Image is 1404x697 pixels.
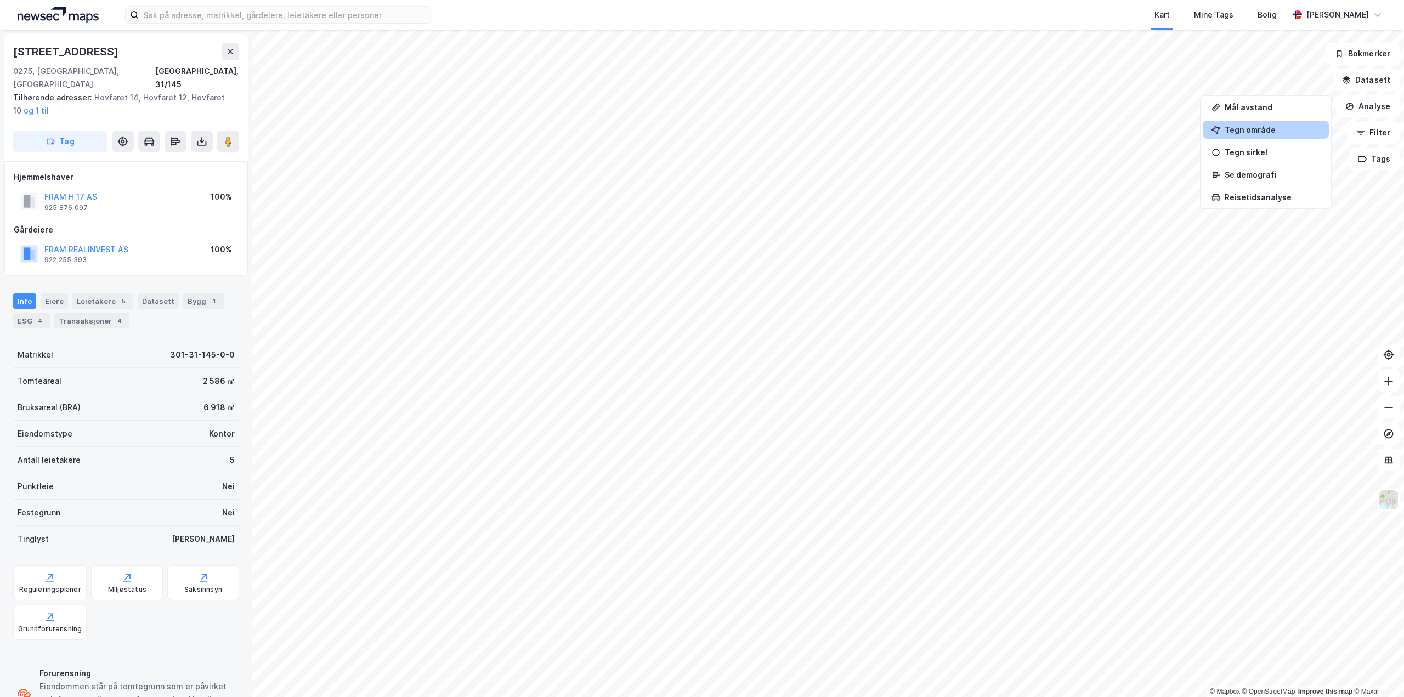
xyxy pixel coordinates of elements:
[18,7,99,23] img: logo.a4113a55bc3d86da70a041830d287a7e.svg
[1210,688,1240,695] a: Mapbox
[208,296,219,307] div: 1
[1154,8,1170,21] div: Kart
[18,454,81,467] div: Antall leietakere
[18,532,49,546] div: Tinglyst
[1225,148,1320,157] div: Tegn sirkel
[1347,122,1400,144] button: Filter
[222,480,235,493] div: Nei
[54,313,129,328] div: Transaksjoner
[222,506,235,519] div: Nei
[72,293,133,309] div: Leietakere
[209,427,235,440] div: Kontor
[18,401,81,414] div: Bruksareal (BRA)
[1349,644,1404,697] div: Kontrollprogram for chat
[18,348,53,361] div: Matrikkel
[18,427,72,440] div: Eiendomstype
[211,190,232,203] div: 100%
[13,293,36,309] div: Info
[13,93,94,102] span: Tilhørende adresser:
[19,585,81,594] div: Reguleringsplaner
[44,203,88,212] div: 925 876 097
[14,223,239,236] div: Gårdeiere
[1306,8,1369,21] div: [PERSON_NAME]
[41,293,68,309] div: Eiere
[1225,170,1320,179] div: Se demografi
[35,315,46,326] div: 4
[1349,148,1400,170] button: Tags
[18,506,60,519] div: Festegrunn
[203,375,235,388] div: 2 586 ㎡
[44,256,87,264] div: 922 255 393
[155,65,239,91] div: [GEOGRAPHIC_DATA], 31/145
[211,243,232,256] div: 100%
[184,585,222,594] div: Saksinnsyn
[18,375,61,388] div: Tomteareal
[1333,69,1400,91] button: Datasett
[1258,8,1277,21] div: Bolig
[139,7,432,23] input: Søk på adresse, matrikkel, gårdeiere, leietakere eller personer
[1225,192,1320,202] div: Reisetidsanalyse
[13,131,107,152] button: Tag
[13,91,230,117] div: Hovfaret 14, Hovfaret 12, Hovfaret 10
[13,313,50,328] div: ESG
[14,171,239,184] div: Hjemmelshaver
[183,293,224,309] div: Bygg
[1242,688,1295,695] a: OpenStreetMap
[1225,125,1320,134] div: Tegn område
[1194,8,1233,21] div: Mine Tags
[170,348,235,361] div: 301-31-145-0-0
[1378,489,1399,510] img: Z
[203,401,235,414] div: 6 918 ㎡
[138,293,179,309] div: Datasett
[1326,43,1400,65] button: Bokmerker
[1336,95,1400,117] button: Analyse
[172,532,235,546] div: [PERSON_NAME]
[230,454,235,467] div: 5
[13,65,155,91] div: 0275, [GEOGRAPHIC_DATA], [GEOGRAPHIC_DATA]
[39,667,235,680] div: Forurensning
[1349,644,1404,697] iframe: Chat Widget
[1225,103,1320,112] div: Mål avstand
[18,480,54,493] div: Punktleie
[13,43,121,60] div: [STREET_ADDRESS]
[108,585,146,594] div: Miljøstatus
[18,625,82,633] div: Grunnforurensning
[1298,688,1352,695] a: Improve this map
[118,296,129,307] div: 5
[114,315,125,326] div: 4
